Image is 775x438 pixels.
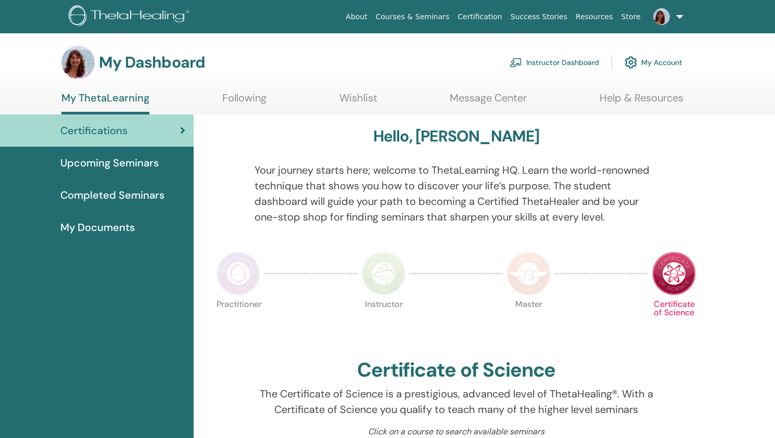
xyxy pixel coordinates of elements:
a: Instructor Dashboard [510,51,599,74]
a: Wishlist [339,92,377,112]
img: logo.png [69,5,193,29]
a: Certification [453,7,506,27]
a: About [341,7,371,27]
a: Message Center [450,92,527,112]
img: default.jpg [653,8,670,25]
img: Master [507,252,551,295]
p: Practitioner [217,300,260,344]
a: Success Stories [506,7,571,27]
p: Click on a course to search available seminars [255,426,658,438]
span: Certifications [60,123,128,138]
p: Certificate of Science [652,300,696,344]
img: Instructor [362,252,405,295]
span: My Documents [60,220,135,235]
p: Your journey starts here; welcome to ThetaLearning HQ. Learn the world-renowned technique that sh... [255,162,658,225]
a: Help & Resources [600,92,683,112]
a: My Account [625,51,682,74]
img: default.jpg [61,46,95,79]
img: cog.svg [625,54,637,71]
img: chalkboard-teacher.svg [510,58,522,67]
h3: My Dashboard [99,53,205,72]
span: Upcoming Seminars [60,155,159,171]
a: Store [617,7,645,27]
p: Instructor [362,300,405,344]
h3: Hello, [PERSON_NAME] [373,127,540,146]
p: Master [507,300,551,344]
a: Resources [571,7,617,27]
span: Completed Seminars [60,187,164,203]
h2: Certificate of Science [357,358,556,382]
a: My ThetaLearning [61,92,149,114]
p: The Certificate of Science is a prestigious, advanced level of ThetaHealing®. With a Certificate ... [255,386,658,417]
img: Certificate of Science [652,252,696,295]
img: Practitioner [217,252,260,295]
a: Courses & Seminars [372,7,454,27]
a: Following [222,92,266,112]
